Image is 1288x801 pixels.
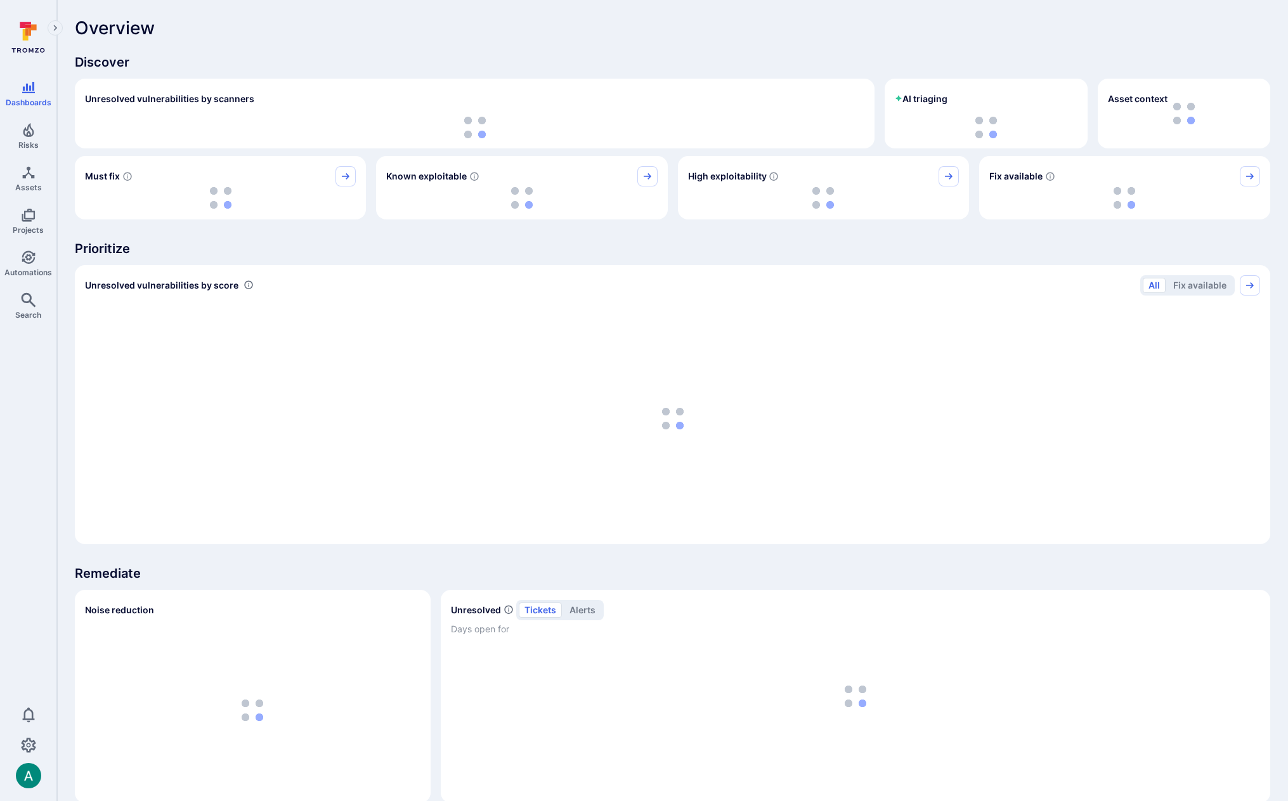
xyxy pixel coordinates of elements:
img: Loading... [812,187,834,209]
img: Loading... [975,117,997,138]
img: Loading... [511,187,533,209]
span: Noise reduction [85,604,154,615]
button: alerts [564,602,601,618]
button: tickets [519,602,562,618]
span: Projects [13,225,44,235]
div: loading spinner [85,303,1260,534]
div: loading spinner [989,186,1260,209]
button: All [1143,278,1166,293]
img: ACg8ocLSa5mPYBaXNx3eFu_EmspyJX0laNWN7cXOFirfQ7srZveEpg=s96-c [16,763,41,788]
span: Known exploitable [386,170,467,183]
span: Asset context [1108,93,1168,105]
svg: Risk score >=40 , missed SLA [122,171,133,181]
div: loading spinner [85,628,420,793]
div: Must fix [75,156,366,219]
span: Unresolved vulnerabilities by score [85,279,238,292]
span: Overview [75,18,155,38]
div: Arjan Dehar [16,763,41,788]
span: Prioritize [75,240,1270,257]
div: loading spinner [895,117,1077,138]
span: High exploitability [688,170,767,183]
span: Must fix [85,170,120,183]
div: Number of vulnerabilities in status 'Open' 'Triaged' and 'In process' grouped by score [244,278,254,292]
span: Assets [15,183,42,192]
div: Known exploitable [376,156,667,219]
img: Loading... [210,187,231,209]
h2: AI triaging [895,93,947,105]
img: Loading... [1114,187,1135,209]
div: High exploitability [678,156,969,219]
div: loading spinner [85,117,864,138]
span: Risks [18,140,39,150]
span: Fix available [989,170,1043,183]
button: Fix available [1168,278,1232,293]
div: loading spinner [386,186,657,209]
h2: Unresolved vulnerabilities by scanners [85,93,254,105]
h2: Unresolved [451,604,501,616]
div: loading spinner [85,186,356,209]
span: Dashboards [6,98,51,107]
svg: Confirmed exploitable by KEV [469,171,479,181]
span: Automations [4,268,52,277]
span: Search [15,310,41,320]
span: Remediate [75,564,1270,582]
div: Fix available [979,156,1270,219]
i: Expand navigation menu [51,23,60,34]
img: Loading... [242,700,263,721]
span: Days open for [451,623,1260,635]
svg: EPSS score ≥ 0.7 [769,171,779,181]
div: loading spinner [688,186,959,209]
img: Loading... [464,117,486,138]
img: Loading... [662,408,684,429]
svg: Vulnerabilities with fix available [1045,171,1055,181]
span: Number of unresolved items by priority and days open [504,603,514,616]
button: Expand navigation menu [48,20,63,36]
span: Discover [75,53,1270,71]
